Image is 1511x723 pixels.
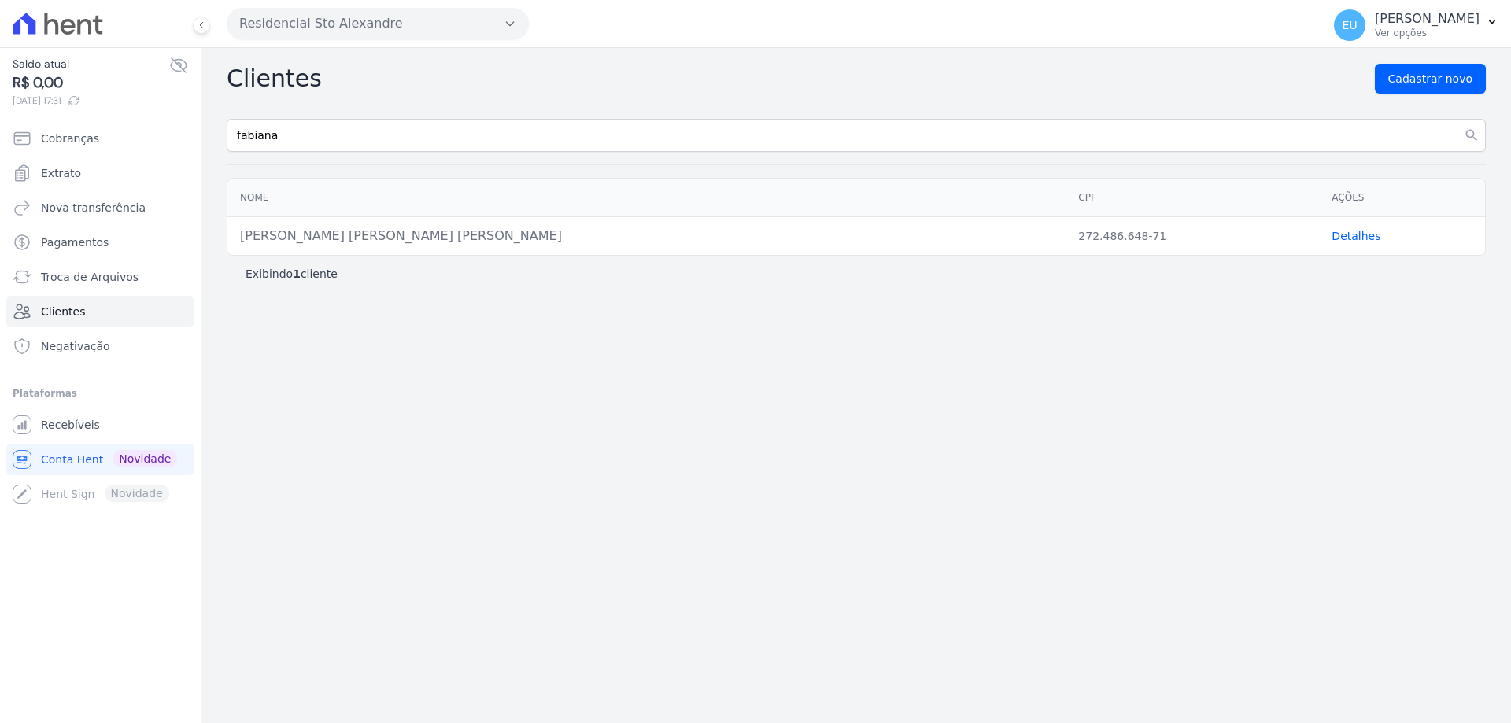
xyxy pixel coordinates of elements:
input: Buscar por nome, CPF ou email [227,119,1486,152]
span: Recebíveis [41,417,100,433]
span: Troca de Arquivos [41,269,139,285]
a: Nova transferência [6,192,194,223]
th: Nome [227,179,1066,217]
a: Cobranças [6,123,194,154]
span: Clientes [41,304,85,319]
h2: Clientes [227,65,322,93]
span: Cobranças [41,131,99,146]
th: Ações [1319,179,1485,217]
span: Conta Hent [41,452,103,467]
span: Saldo atual [13,56,169,72]
span: Pagamentos [41,234,109,250]
th: CPF [1066,179,1319,217]
td: 272.486.648-71 [1066,217,1319,256]
button: search [1457,119,1486,152]
span: Novidade [113,450,177,467]
span: Nova transferência [41,200,146,216]
a: Detalhes [1332,230,1380,242]
div: Plataformas [13,384,188,403]
a: Clientes [6,296,194,327]
span: EU [1343,20,1358,31]
span: Cadastrar novo [1388,71,1472,87]
a: Extrato [6,157,194,189]
a: Recebíveis [6,409,194,441]
button: Residencial Sto Alexandre [227,8,529,39]
p: Exibindo cliente [246,266,338,282]
p: Ver opções [1375,27,1480,39]
span: Extrato [41,165,81,181]
p: [PERSON_NAME] [1375,11,1480,27]
b: 1 [293,267,301,280]
div: [PERSON_NAME] [PERSON_NAME] [PERSON_NAME] [240,227,1053,245]
span: [DATE] 17:31 [13,94,169,108]
a: Cadastrar novo [1375,64,1486,94]
a: Pagamentos [6,227,194,258]
span: R$ 0,00 [13,72,169,94]
nav: Sidebar [13,123,188,510]
a: Troca de Arquivos [6,261,194,293]
a: Conta Hent Novidade [6,444,194,475]
a: Negativação [6,330,194,362]
span: Negativação [41,338,110,354]
i: search [1464,127,1480,143]
button: EU [PERSON_NAME] Ver opções [1321,3,1511,47]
